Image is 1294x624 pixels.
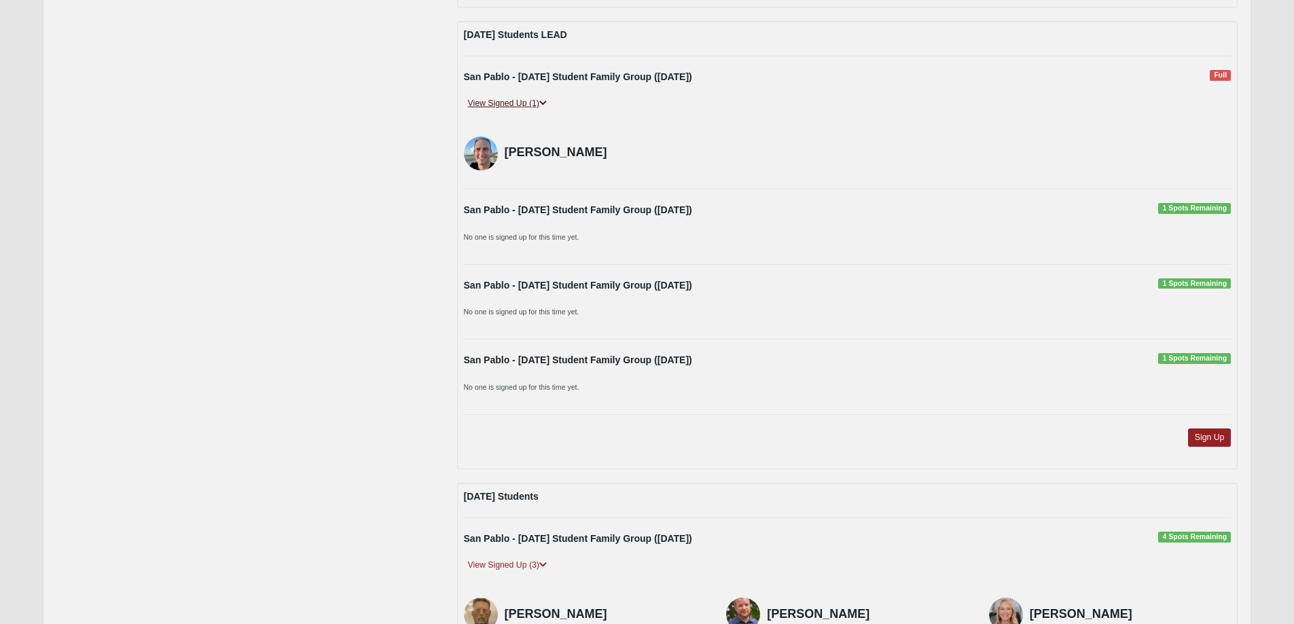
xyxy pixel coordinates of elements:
[464,308,579,316] small: No one is signed up for this time yet.
[464,491,539,502] strong: [DATE] Students
[767,607,969,622] h4: [PERSON_NAME]
[464,383,579,391] small: No one is signed up for this time yet.
[1030,607,1232,622] h4: [PERSON_NAME]
[505,145,706,160] h4: [PERSON_NAME]
[464,71,692,82] strong: San Pablo - [DATE] Student Family Group ([DATE])
[464,233,579,241] small: No one is signed up for this time yet.
[1158,203,1231,214] span: 1 Spots Remaining
[1158,278,1231,289] span: 1 Spots Remaining
[1210,70,1231,81] span: Full
[1158,532,1231,543] span: 4 Spots Remaining
[505,607,706,622] h4: [PERSON_NAME]
[464,280,692,291] strong: San Pablo - [DATE] Student Family Group ([DATE])
[464,533,692,544] strong: San Pablo - [DATE] Student Family Group ([DATE])
[464,354,692,365] strong: San Pablo - [DATE] Student Family Group ([DATE])
[464,558,551,572] a: View Signed Up (3)
[464,29,567,40] strong: [DATE] Students LEAD
[464,96,551,111] a: View Signed Up (1)
[1158,353,1231,364] span: 1 Spots Remaining
[1188,428,1232,447] a: Sign Up
[464,136,498,170] img: Ryan Hayes
[464,204,692,215] strong: San Pablo - [DATE] Student Family Group ([DATE])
